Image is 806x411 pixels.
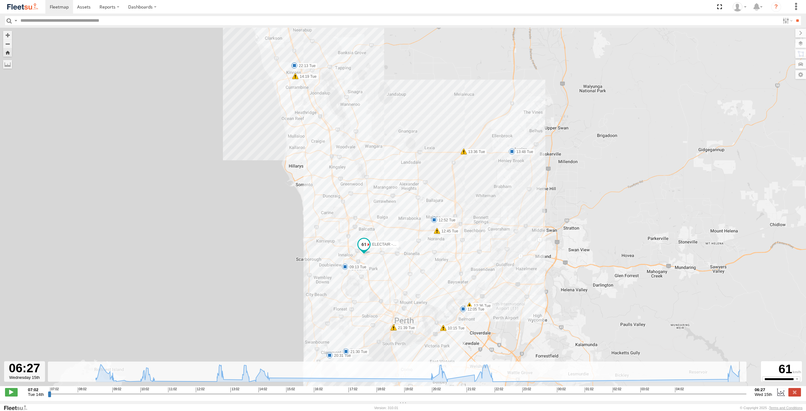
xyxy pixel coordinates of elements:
span: 17:02 [349,387,357,392]
div: Version: 310.01 [374,406,398,410]
span: 03:02 [640,387,649,392]
span: 04:02 [675,387,684,392]
span: 18:02 [377,387,385,392]
span: Tue 14th Oct 2025 [28,392,44,397]
label: 20:31 Tue [330,353,353,358]
span: 00:02 [557,387,566,392]
label: 14:19 Tue [295,74,318,79]
span: 11:02 [168,387,177,392]
span: 12:02 [196,387,205,392]
span: 07:02 [50,387,59,392]
div: © Copyright 2025 - [740,406,803,410]
div: 61 [762,362,801,376]
div: Wayne Betts [730,2,749,12]
a: Terms and Conditions [769,406,803,410]
span: 02:02 [613,387,622,392]
span: 21:02 [467,387,475,392]
button: Zoom out [3,39,12,48]
label: 12:36 Tue [469,303,492,309]
label: 10:15 Tue [443,325,466,331]
strong: 07:02 [28,387,44,392]
span: 01:02 [585,387,593,392]
label: 12:05 Tue [463,306,486,312]
label: Map Settings [795,70,806,79]
span: 16:02 [314,387,323,392]
button: Zoom Home [3,48,12,57]
span: 15:02 [286,387,295,392]
strong: 06:27 [755,387,772,392]
a: Visit our Website [3,405,32,411]
label: 12:52 Tue [434,217,457,223]
label: 12:45 Tue [437,228,460,234]
i: ? [771,2,781,12]
span: 23:02 [522,387,531,392]
label: Measure [3,60,12,69]
label: 09:13 Tue [345,264,368,270]
span: 19:02 [404,387,413,392]
img: fleetsu-logo-horizontal.svg [6,3,39,11]
label: Play/Stop [5,388,18,396]
label: 21:39 Tue [394,325,417,330]
label: 13:48 Tue [512,149,535,155]
label: 22:13 Tue [294,63,317,69]
span: 09:02 [112,387,121,392]
span: 10:02 [140,387,149,392]
span: 20:02 [432,387,441,392]
label: Search Filter Options [780,16,794,25]
span: 14:02 [258,387,267,392]
span: 13:02 [230,387,239,392]
label: Close [788,388,801,396]
button: Zoom in [3,31,12,39]
span: Wed 15th Oct 2025 [755,392,772,397]
label: 21:30 Tue [346,349,369,355]
span: ELECTAIR - Riaan [372,242,404,247]
span: 08:02 [78,387,87,392]
label: Search Query [13,16,18,25]
label: 21:39 Tue [394,325,417,331]
label: 13:36 Tue [464,149,487,155]
span: 22:02 [495,387,503,392]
